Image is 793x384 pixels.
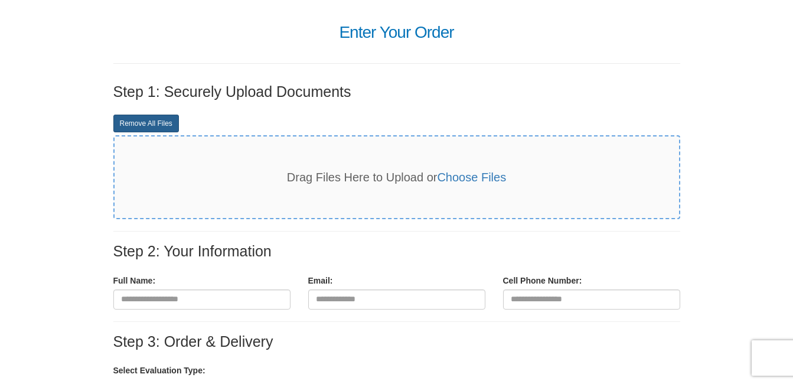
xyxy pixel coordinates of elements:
h1: Enter Your Order [113,24,680,42]
label: Step 3: Order & Delivery [113,334,273,350]
a: Choose Files [437,171,506,184]
label: Full Name: [113,275,156,287]
label: Cell Phone Number: [503,275,582,287]
label: Step 1: Securely Upload Documents [113,84,351,100]
span: Drag Files Here to Upload or [287,171,506,184]
a: Remove All Files [113,115,179,132]
b: Select Evaluation Type: [113,366,205,375]
label: Step 2: Your Information [113,243,272,260]
label: Email: [308,275,333,287]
